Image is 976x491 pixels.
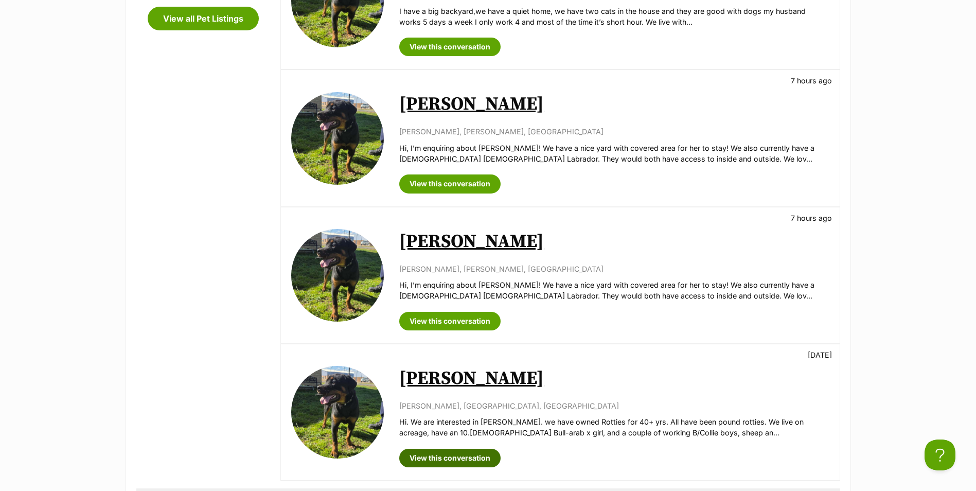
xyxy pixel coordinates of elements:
[925,440,955,470] iframe: Help Scout Beacon - Open
[399,38,501,56] a: View this conversation
[399,93,544,116] a: [PERSON_NAME]
[399,143,829,165] p: Hi, I’m enquiring about [PERSON_NAME]! We have a nice yard with covered area for her to stay! We ...
[291,229,384,322] img: Maggie
[399,312,501,330] a: View this conversation
[291,366,384,459] img: Maggie
[399,416,829,439] p: Hi. We are interested in [PERSON_NAME]. we have owned Rotties for 40+ yrs. All have been pound ro...
[808,349,832,360] p: [DATE]
[399,6,829,28] p: I have a big backyard,we have a quiet home, we have two cats in the house and they are good with ...
[399,126,829,137] p: [PERSON_NAME], [PERSON_NAME], [GEOGRAPHIC_DATA]
[399,367,544,390] a: [PERSON_NAME]
[399,279,829,302] p: Hi, I’m enquiring about [PERSON_NAME]! We have a nice yard with covered area for her to stay! We ...
[399,264,829,274] p: [PERSON_NAME], [PERSON_NAME], [GEOGRAPHIC_DATA]
[399,230,544,253] a: [PERSON_NAME]
[291,92,384,185] img: Maggie
[399,449,501,467] a: View this conversation
[791,213,832,223] p: 7 hours ago
[148,7,259,30] a: View all Pet Listings
[791,75,832,86] p: 7 hours ago
[399,400,829,411] p: [PERSON_NAME], [GEOGRAPHIC_DATA], [GEOGRAPHIC_DATA]
[399,174,501,193] a: View this conversation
